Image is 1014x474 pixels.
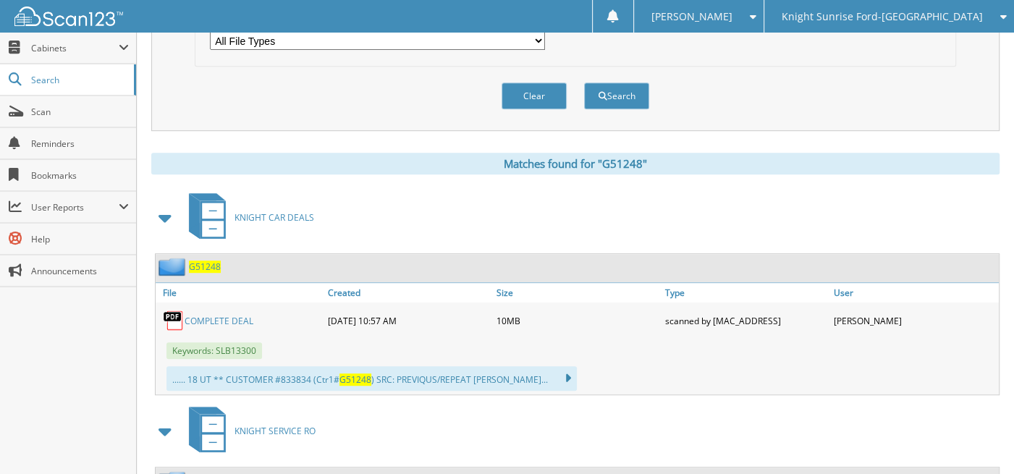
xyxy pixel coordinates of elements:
[31,74,127,86] span: Search
[31,265,129,277] span: Announcements
[14,7,123,26] img: scan123-logo-white.svg
[493,283,662,302] a: Size
[166,342,262,359] span: Keywords: SLB13300
[782,12,983,21] span: Knight Sunrise Ford-[GEOGRAPHIC_DATA]
[180,402,316,460] a: KNIGHT SERVICE RO
[31,137,129,150] span: Reminders
[185,315,253,327] a: COMPLETE DEAL
[662,306,830,335] div: scanned by [MAC_ADDRESS]
[662,283,830,302] a: Type
[830,306,999,335] div: [PERSON_NAME]
[31,233,129,245] span: Help
[31,42,119,54] span: Cabinets
[151,153,1000,174] div: Matches found for "G51248"
[235,425,316,437] span: KNIGHT SERVICE RO
[31,201,119,213] span: User Reports
[156,283,324,302] a: File
[651,12,732,21] span: [PERSON_NAME]
[166,366,577,391] div: ...... 18 UT ** CUSTOMER #833834 (Ctr1# ) SRC: PREVIQUS/REPEAT [PERSON_NAME]...
[189,261,221,273] a: G51248
[180,189,314,246] a: KNIGHT CAR DEALS
[159,258,189,276] img: folder2.png
[830,283,999,302] a: User
[942,405,1014,474] iframe: Chat Widget
[324,283,493,302] a: Created
[31,169,129,182] span: Bookmarks
[235,211,314,224] span: KNIGHT CAR DEALS
[584,82,649,109] button: Search
[339,373,371,386] span: G51248
[324,306,493,335] div: [DATE] 10:57 AM
[31,106,129,118] span: Scan
[163,310,185,331] img: PDF.png
[502,82,567,109] button: Clear
[493,306,662,335] div: 10MB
